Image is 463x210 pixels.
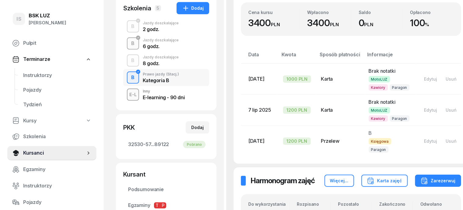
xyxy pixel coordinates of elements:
a: Pojazdy [18,83,96,97]
div: Pobrano [183,141,206,148]
span: Paragon [369,146,389,153]
small: % [425,22,429,27]
div: BSK LUZ [29,13,66,18]
div: 0 [359,17,402,29]
span: (Stacj.) [166,72,179,76]
button: Edytuj [420,136,442,146]
div: B [129,38,137,49]
button: Edytuj [420,74,442,84]
div: B [129,55,137,66]
div: Kursant [123,170,209,179]
div: 1200 PLN [283,138,311,145]
small: PLN [364,22,374,27]
span: Kawiory [369,84,388,91]
div: Karta [321,106,359,114]
div: Odwołano [420,201,454,207]
button: Dodaj [186,121,209,134]
div: Zarezerwuj [421,177,456,184]
span: [DATE] [248,76,264,82]
div: Więcej... [330,177,349,184]
span: Tydzień [23,101,92,109]
div: 1000 PLN [283,75,311,83]
small: PLN [330,22,339,27]
div: Szkolenia [123,4,151,12]
div: B [129,21,137,32]
a: Terminarze [7,52,96,66]
span: Instruktorzy [23,182,92,190]
a: Szkolenia [7,129,96,144]
div: Opłacono [410,10,454,15]
span: 7 lip 2025 [248,107,271,113]
span: Pulpit [23,39,92,47]
div: B [129,72,137,83]
button: Edytuj [420,105,442,115]
span: Pojazdy [23,86,92,94]
div: Dodaj [191,124,204,131]
button: Usuń [442,136,461,146]
button: E-LInnyE-learning - 90 dni [123,86,209,103]
div: Jazdy doszkalające [143,38,179,42]
div: Edytuj [424,138,437,144]
div: 8 godz. [143,61,179,66]
span: Paragon [390,84,410,91]
span: T [154,202,160,208]
div: Usuń [446,107,457,113]
span: Kawiory [369,115,388,122]
span: Brak notatki [369,68,396,74]
span: Kursanci [23,149,85,157]
th: Informacje [364,51,415,64]
span: Podsumowanie [128,186,204,194]
div: 6 godz. [143,44,179,49]
div: Saldo [359,10,402,15]
div: Prawo jazdy [143,72,179,76]
button: BJazdy doszkalające6 godz. [123,35,209,52]
span: Pojazdy [23,198,92,206]
div: Zakończono [379,201,413,207]
div: Wpłacono [307,10,351,15]
span: MotoLUZ [369,76,390,82]
button: BJazdy doszkalające8 godz. [123,52,209,69]
a: Pulpit [7,36,96,51]
div: 2 godz. [143,27,179,32]
span: 32530-57...89122 [128,141,204,149]
div: E-learning - 90 dni [143,95,185,100]
div: Inny [143,89,185,93]
div: Karta [321,75,359,83]
span: Kursy [23,117,37,125]
a: Kursanci [7,146,96,160]
span: Brak notatki [369,99,396,105]
span: Księgowa [369,138,391,145]
div: 3400 [248,17,300,29]
button: Dodaj [177,2,209,14]
div: Karta zajęć [367,177,402,184]
button: Usuń [442,74,461,84]
span: Szkolenia [23,133,92,141]
div: Do wykorzystania [248,201,289,207]
a: Instruktorzy [18,68,96,83]
span: Egzaminy [23,166,92,173]
div: Kategoria B [143,78,179,83]
div: 3400 [307,17,351,29]
a: Tydzień [18,97,96,112]
a: 32530-57...89122Pobrano [123,137,209,152]
div: [PERSON_NAME] [29,19,66,27]
div: Usuń [446,138,457,144]
div: Edytuj [424,76,437,82]
button: Zarezerwuj [415,175,461,187]
span: IS [16,16,21,22]
th: Data [241,51,278,64]
a: Egzaminy [7,162,96,177]
div: Jazdy doszkalające [143,21,179,25]
div: PKK [123,123,135,132]
a: Pojazdy [7,195,96,210]
div: 100 [410,17,454,29]
span: Egzaminy [128,201,204,209]
span: [DATE] [248,138,264,144]
button: B [127,72,139,84]
button: Usuń [442,105,461,115]
button: B [127,37,139,50]
button: E-L [127,89,139,101]
div: 1200 PLN [283,107,311,114]
th: Sposób płatności [316,51,364,64]
span: P [160,202,166,208]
